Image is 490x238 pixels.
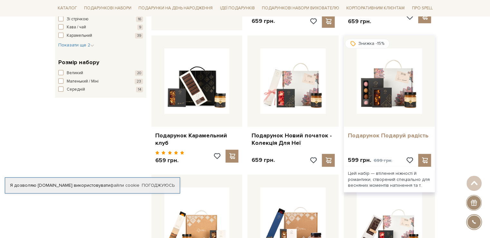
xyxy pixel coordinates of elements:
span: 23 [135,79,143,84]
span: Розмір набору [58,58,99,67]
span: Великий [67,70,83,76]
button: Маленький / Міні 23 [58,78,143,85]
p: 659 грн. [251,17,274,25]
div: Знижка -15% [345,39,389,48]
a: файли cookie [110,183,139,188]
span: Кава / чай [67,24,86,31]
a: Подарунки на День народження [136,3,215,13]
span: 20 [135,70,143,76]
a: Ідеї подарунків [217,3,257,13]
span: 16 [136,16,143,22]
button: Карамельний 39 [58,33,143,39]
button: Кава / чай 9 [58,24,143,31]
p: 659 грн. [251,156,274,164]
span: 39 [135,33,143,38]
a: Подарунок Новий початок - Колекція Для Неї [251,132,335,147]
span: Зі стрічкою [67,16,89,23]
a: Каталог [55,3,80,13]
div: Я дозволяю [DOMAIN_NAME] використовувати [5,183,180,188]
span: 14 [136,87,143,92]
span: Середній [67,86,85,93]
p: 659 грн. [348,18,377,25]
a: Корпоративним клієнтам [344,3,407,14]
span: 9 [137,25,143,30]
button: Середній 14 [58,86,143,93]
a: Подарунок Карамельний клуб [155,132,239,147]
a: Погоджуюсь [142,183,175,188]
a: Подарункові набори вихователю [259,3,342,14]
p: 659 грн. [155,157,185,164]
span: Маленький / Міні [67,78,99,85]
a: Подарункові набори [82,3,134,13]
div: Цей набір — втілення ніжності й романтики, створений спеціально для весняних моментів натхнення т... [344,167,435,192]
a: Подарунок Подаруй радість [348,132,431,139]
button: Показати ще 2 [58,42,94,48]
a: Про Spell [409,3,435,13]
span: 699 грн. [373,158,392,163]
button: Великий 20 [58,70,143,76]
button: Зі стрічкою 16 [58,16,143,23]
p: 599 грн. [348,156,392,164]
span: Карамельний [67,33,92,39]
